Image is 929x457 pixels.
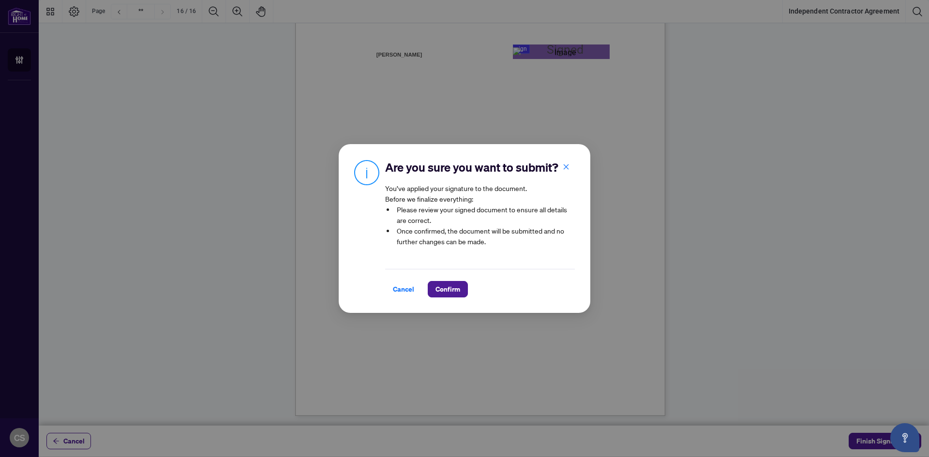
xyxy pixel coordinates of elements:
[428,281,468,297] button: Confirm
[385,183,575,253] article: You’ve applied your signature to the document. Before we finalize everything:
[395,204,575,225] li: Please review your signed document to ensure all details are correct.
[563,163,569,170] span: close
[890,423,919,452] button: Open asap
[385,281,422,297] button: Cancel
[395,225,575,247] li: Once confirmed, the document will be submitted and no further changes can be made.
[385,160,575,175] h2: Are you sure you want to submit?
[435,281,460,297] span: Confirm
[354,160,379,185] img: Info Icon
[393,281,414,297] span: Cancel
